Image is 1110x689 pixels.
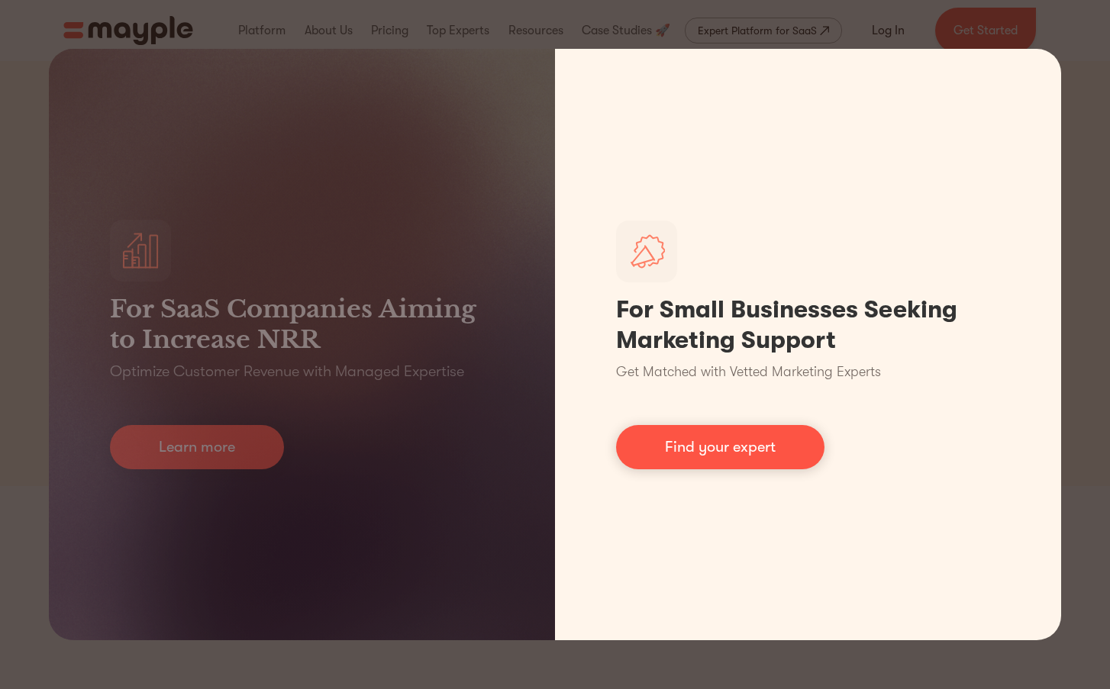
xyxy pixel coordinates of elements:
[110,425,284,469] a: Learn more
[616,295,1000,356] h1: For Small Businesses Seeking Marketing Support
[616,362,881,382] p: Get Matched with Vetted Marketing Experts
[110,294,494,355] h3: For SaaS Companies Aiming to Increase NRR
[110,361,464,382] p: Optimize Customer Revenue with Managed Expertise
[616,425,824,469] a: Find your expert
